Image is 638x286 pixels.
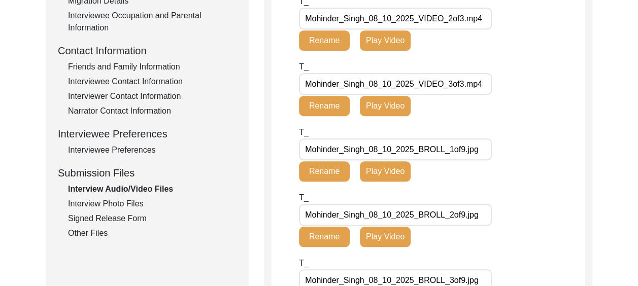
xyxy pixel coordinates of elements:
[58,165,237,181] div: Submission Files
[68,90,237,102] div: Interviewer Contact Information
[68,227,237,239] div: Other Files
[68,76,237,88] div: Interviewee Contact Information
[299,96,350,116] button: Rename
[360,227,411,247] button: Play Video
[68,183,237,195] div: Interview Audio/Video Files
[68,212,237,225] div: Signed Release Form
[299,62,309,71] span: T_
[68,61,237,73] div: Friends and Family Information
[299,30,350,51] button: Rename
[299,227,350,247] button: Rename
[360,30,411,51] button: Play Video
[68,10,237,34] div: Interviewee Occupation and Parental Information
[58,126,237,141] div: Interviewee Preferences
[299,259,309,267] span: T_
[68,105,237,117] div: Narrator Contact Information
[360,96,411,116] button: Play Video
[299,128,309,136] span: T_
[299,161,350,182] button: Rename
[299,193,309,202] span: T_
[68,198,237,210] div: Interview Photo Files
[360,161,411,182] button: Play Video
[68,144,237,156] div: Interviewee Preferences
[58,43,237,58] div: Contact Information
